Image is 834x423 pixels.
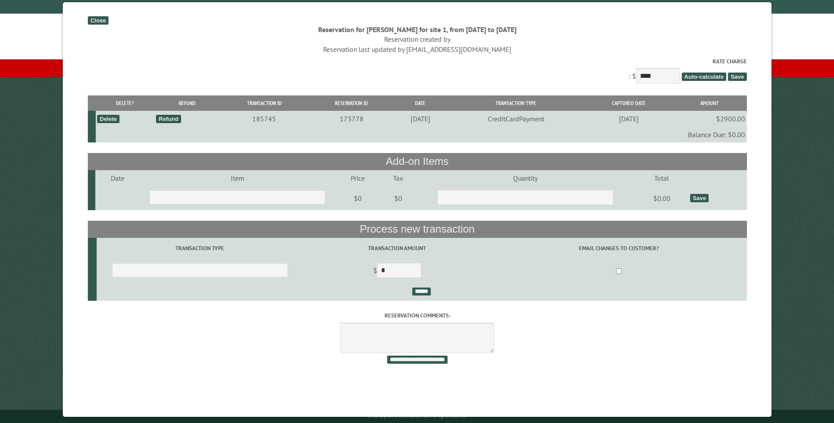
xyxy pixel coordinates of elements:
th: Transaction ID [219,95,309,111]
td: 185745 [219,111,309,127]
th: Amount [672,95,746,111]
div: Delete [97,115,119,123]
td: Tax [381,170,415,186]
span: Save [728,73,746,81]
div: Refund [156,115,181,123]
td: [DATE] [585,111,672,127]
div: Reservation last updated by [EMAIL_ADDRESS][DOMAIN_NAME] [87,44,747,54]
div: Save [690,194,708,202]
div: Reservation created by [87,34,747,44]
td: Quantity [415,170,634,186]
td: Item [139,170,335,186]
td: 173778 [309,111,393,127]
label: Reservation comments: [87,311,747,320]
th: Delete? [95,95,154,111]
td: Date [95,170,139,186]
div: Reservation for [PERSON_NAME] for site 1, from [DATE] to [DATE] [87,25,747,34]
th: Captured Date [585,95,672,111]
td: $0 [381,186,415,211]
div: : $ [87,57,747,86]
td: $0.00 [634,186,688,211]
div: Close [87,16,108,25]
label: Rate Charge [87,57,747,66]
td: CreditCardPayment [447,111,585,127]
td: $2900.00 [672,111,746,127]
td: $ [303,259,491,284]
th: Transaction Type [447,95,585,111]
label: Transaction Amount [304,244,489,252]
td: [DATE] [394,111,447,127]
th: Reservation ID [309,95,393,111]
th: Process new transaction [87,221,747,237]
td: Total [634,170,688,186]
small: © Campground Commander LLC. All rights reserved. [368,413,467,419]
th: Refund [154,95,219,111]
th: Date [394,95,447,111]
td: Price [335,170,381,186]
label: Transaction Type [98,244,302,252]
td: Balance Due: $0.00 [95,127,747,142]
label: Email changes to customer? [492,244,745,252]
span: Auto-calculate [681,73,726,81]
th: Add-on Items [87,153,747,170]
td: $0 [335,186,381,211]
